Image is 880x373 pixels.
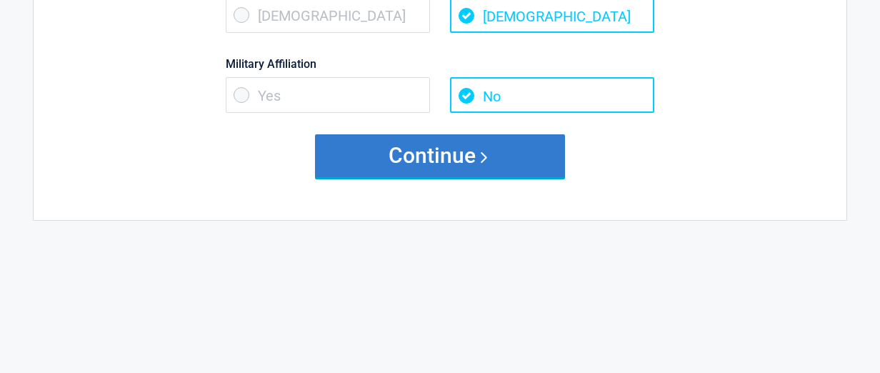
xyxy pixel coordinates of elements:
[226,54,654,74] label: Military Affiliation
[450,77,654,113] span: No
[315,134,565,177] button: Continue
[226,77,430,113] span: Yes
